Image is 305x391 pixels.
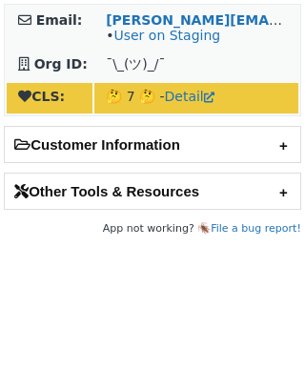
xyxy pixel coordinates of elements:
[113,28,220,43] a: User on Staging
[106,28,220,43] span: •
[18,89,65,104] strong: CLS:
[34,56,88,72] strong: Org ID:
[94,83,298,113] td: 🤔 7 🤔 -
[5,127,300,162] h2: Customer Information
[4,219,301,238] footer: App not working? 🪳
[211,222,301,235] a: File a bug report!
[106,56,165,72] span: ¯\_(ツ)_/¯
[5,174,300,209] h2: Other Tools & Resources
[165,89,214,104] a: Detail
[36,12,83,28] strong: Email:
